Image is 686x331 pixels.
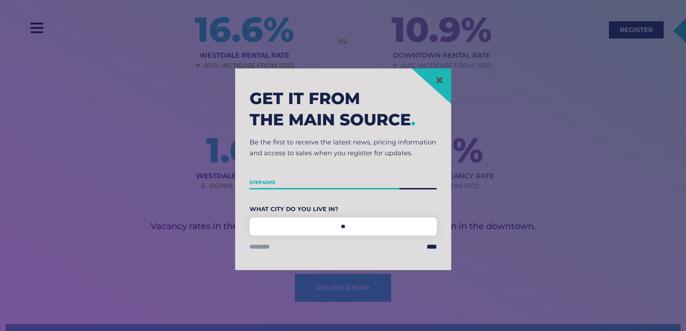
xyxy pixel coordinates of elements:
[250,204,437,215] label: What City Do You Live In?
[250,137,437,158] p: Be the first to receive the latest news, pricing information and access to sales when you registe...
[250,88,437,130] h2: Get it from the main source
[250,177,437,188] p: Step of
[411,109,416,129] span: .
[272,179,275,185] span: 5
[262,179,265,185] span: 4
